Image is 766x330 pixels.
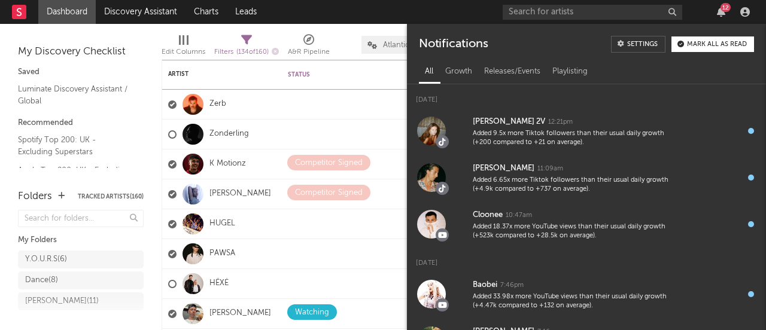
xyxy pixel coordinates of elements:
[214,30,279,65] div: Filters(134 of 160)
[473,292,683,311] div: Added 33.98x more YouTube views than their usual daily growth (+4.47k compared to +132 on average).
[717,7,725,17] button: 12
[473,115,545,129] div: [PERSON_NAME] 2V
[383,41,445,49] span: Atlantic UK A&R Pipeline
[478,62,546,82] div: Releases/Events
[407,154,766,201] a: [PERSON_NAME]11:09amAdded 6.65x more Tiktok followers than their usual daily growth (+4.9k compar...
[687,41,747,48] div: Mark all as read
[18,233,144,247] div: My Folders
[473,161,534,176] div: [PERSON_NAME]
[506,211,532,220] div: 10:47am
[236,49,269,56] span: ( 134 of 160 )
[18,65,144,80] div: Saved
[473,208,503,222] div: Cloonee
[18,164,132,188] a: Apple Top 200: UK - Excluding Superstars
[18,271,144,289] a: Dance(8)
[209,249,235,259] a: PAWSA
[611,36,665,53] a: Settings
[25,294,99,308] div: [PERSON_NAME] ( 11 )
[407,271,766,317] a: Baobei7:46pmAdded 33.98x more YouTube views than their usual daily growth (+4.47k compared to +13...
[288,30,330,65] div: A&R Pipeline
[18,82,132,107] a: Luminate Discovery Assistant / Global
[500,281,524,290] div: 7:46pm
[548,118,573,127] div: 12:21pm
[407,247,766,271] div: [DATE]
[473,222,683,241] div: Added 18.37x more YouTube views than their usual daily growth (+523k compared to +28.5k on average).
[18,133,132,158] a: Spotify Top 200: UK - Excluding Superstars
[503,5,682,20] input: Search for artists
[407,108,766,154] a: [PERSON_NAME] 2V12:21pmAdded 9.5x more Tiktok followers than their usual daily growth (+200 compa...
[295,186,363,200] div: Competitor Signed
[439,62,478,82] div: Growth
[537,164,563,173] div: 11:09am
[295,305,329,320] div: Watching
[288,45,330,59] div: A&R Pipeline
[209,219,235,229] a: HUGEL
[18,190,52,204] div: Folders
[209,189,271,199] a: [PERSON_NAME]
[288,71,366,78] div: Status
[214,45,279,60] div: Filters
[473,278,497,292] div: Baobei
[25,252,67,267] div: Y.O.U.R.S ( 6 )
[168,71,258,78] div: Artist
[419,36,488,53] div: Notifications
[209,308,271,319] a: [PERSON_NAME]
[162,30,205,65] div: Edit Columns
[18,116,144,130] div: Recommended
[546,62,594,82] div: Playlisting
[209,99,226,109] a: Zerb
[18,292,144,310] a: [PERSON_NAME](11)
[209,129,249,139] a: Zonderling
[627,41,658,48] div: Settings
[78,194,144,200] button: Tracked Artists(160)
[18,210,144,227] input: Search for folders...
[671,36,754,52] button: Mark all as read
[407,201,766,247] a: Cloonee10:47amAdded 18.37x more YouTube views than their usual daily growth (+523k compared to +2...
[407,84,766,108] div: [DATE]
[25,273,58,288] div: Dance ( 8 )
[18,250,144,268] a: Y.O.U.R.S(6)
[473,176,683,194] div: Added 6.65x more Tiktok followers than their usual daily growth (+4.9k compared to +737 on average).
[295,156,363,170] div: Competitor Signed
[419,62,439,82] div: All
[162,45,205,59] div: Edit Columns
[209,159,246,169] a: K Motionz
[18,45,144,59] div: My Discovery Checklist
[473,129,683,148] div: Added 9.5x more Tiktok followers than their usual daily growth (+200 compared to +21 on average).
[721,3,731,12] div: 12
[209,279,229,289] a: HËXĖ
